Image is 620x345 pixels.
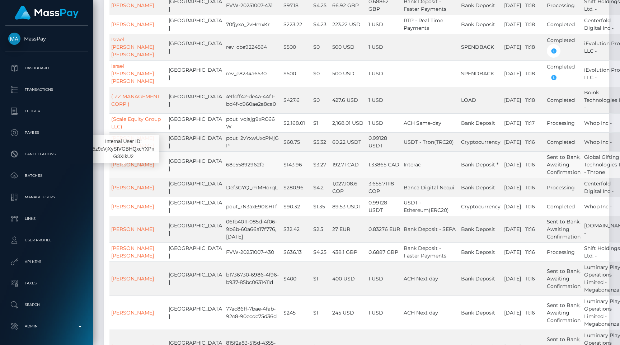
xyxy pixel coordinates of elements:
span: Bank Deposit - SEPA [404,226,456,232]
td: 11:18 [523,15,545,34]
td: [DATE] [502,15,523,34]
td: 0.99128 USDT [367,197,402,216]
td: 3,655.71118 COP [367,178,402,197]
td: $90.32 [282,197,311,216]
td: Def3GYQ_mMHorqL [224,178,282,197]
td: 11:18 [523,60,545,87]
td: b1736730-6986-4f96-b937-85bc0631411d [224,261,282,296]
td: $60.75 [282,132,311,151]
td: Bank Deposit [459,261,502,296]
td: 500 USD [330,60,367,87]
td: 438.1 GBP [330,242,367,261]
a: Payees [5,124,88,142]
span: ACH Next day [404,275,438,282]
td: 11:16 [523,216,545,242]
a: [PERSON_NAME] [111,203,154,210]
td: [GEOGRAPHIC_DATA] [167,15,224,34]
span: ACH Same-day [404,120,441,126]
td: $1 [311,113,330,132]
td: $4.25 [311,242,330,261]
p: Taxes [8,278,85,289]
td: 192.71 CAD [330,151,367,178]
span: RTP - Real Time Payments [404,17,443,31]
td: pout_vqlsjg9xRC66W [224,113,282,132]
td: 400 USD [330,261,367,296]
td: $245 [282,296,311,330]
td: 11:17 [523,113,545,132]
a: Batches [5,167,88,185]
a: Ledger [5,102,88,120]
span: ACH Next day [404,309,438,316]
a: API Keys [5,253,88,271]
td: 427.6 USD [330,87,367,113]
td: Sent to Bank, Awaiting Confirmation [545,216,582,242]
td: 11:18 [523,34,545,60]
span: USDT - Ethereum(ERC20) [404,199,449,213]
td: $143.96 [282,151,311,178]
td: $2.5 [311,216,330,242]
td: 11:16 [523,132,545,151]
td: Sent to Bank, Awaiting Confirmation [545,151,582,178]
span: Interac [404,161,421,168]
span: USDT - Tron(TRC20) [404,139,454,145]
a: Links [5,210,88,228]
td: $3.27 [311,151,330,178]
p: User Profile [8,235,85,246]
a: Israel [PERSON_NAME] [PERSON_NAME] [111,63,154,84]
span: Bank Deposit - Faster Payments [404,245,446,259]
td: $1 [311,296,330,330]
td: 1 USD [367,60,402,87]
td: [DATE] [502,132,523,151]
td: 1.33865 CAD [367,151,402,178]
a: [PERSON_NAME] [111,275,154,282]
img: MassPay [8,33,20,45]
td: Processing [545,242,582,261]
td: 11:16 [523,261,545,296]
span: MassPay [5,36,88,42]
td: $1 [311,261,330,296]
td: [GEOGRAPHIC_DATA] [167,296,224,330]
td: Completed [545,197,582,216]
td: 11:16 [523,242,545,261]
td: 1 USD [367,34,402,60]
td: SPENDBACK [459,60,502,87]
p: Cancellations [8,149,85,160]
img: MassPay Logo [15,6,79,20]
td: $1.35 [311,197,330,216]
td: pout_rN3axE90IsHTf [224,197,282,216]
td: 11:16 [523,178,545,197]
td: rev_cba9224564 [224,34,282,60]
td: Bank Deposit [459,113,502,132]
a: Israel [PERSON_NAME] [PERSON_NAME] [111,36,154,58]
td: [GEOGRAPHIC_DATA] [167,60,224,87]
a: [PERSON_NAME] [111,309,154,316]
td: Processing [545,113,582,132]
td: $636.13 [282,242,311,261]
td: Bank Deposit [459,178,502,197]
p: Search [8,299,85,310]
td: 89.53 USDT [330,197,367,216]
td: [GEOGRAPHIC_DATA] [167,197,224,216]
td: Processing [545,178,582,197]
td: Bank Deposit [459,242,502,261]
td: 1 USD [367,113,402,132]
td: [GEOGRAPHIC_DATA] [167,113,224,132]
p: Dashboard [8,63,85,74]
td: [DATE] [502,151,523,178]
td: $427.6 [282,87,311,113]
td: $0 [311,34,330,60]
td: 1 USD [367,296,402,330]
td: $223.22 [282,15,311,34]
a: Dashboard [5,59,88,77]
td: Sent to Bank, Awaiting Confirmation [545,296,582,330]
td: 49fcff42-de4a-44f1-bd4f-d960ae2a8ca0 [224,87,282,113]
td: rev_e8234a6530 [224,60,282,87]
td: [DATE] [502,216,523,242]
td: [DATE] [502,261,523,296]
a: User Profile [5,231,88,249]
a: Transactions [5,81,88,99]
td: 1 USD [367,15,402,34]
td: $0 [311,87,330,113]
a: Admin [5,317,88,335]
td: 60.22 USDT [330,132,367,151]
